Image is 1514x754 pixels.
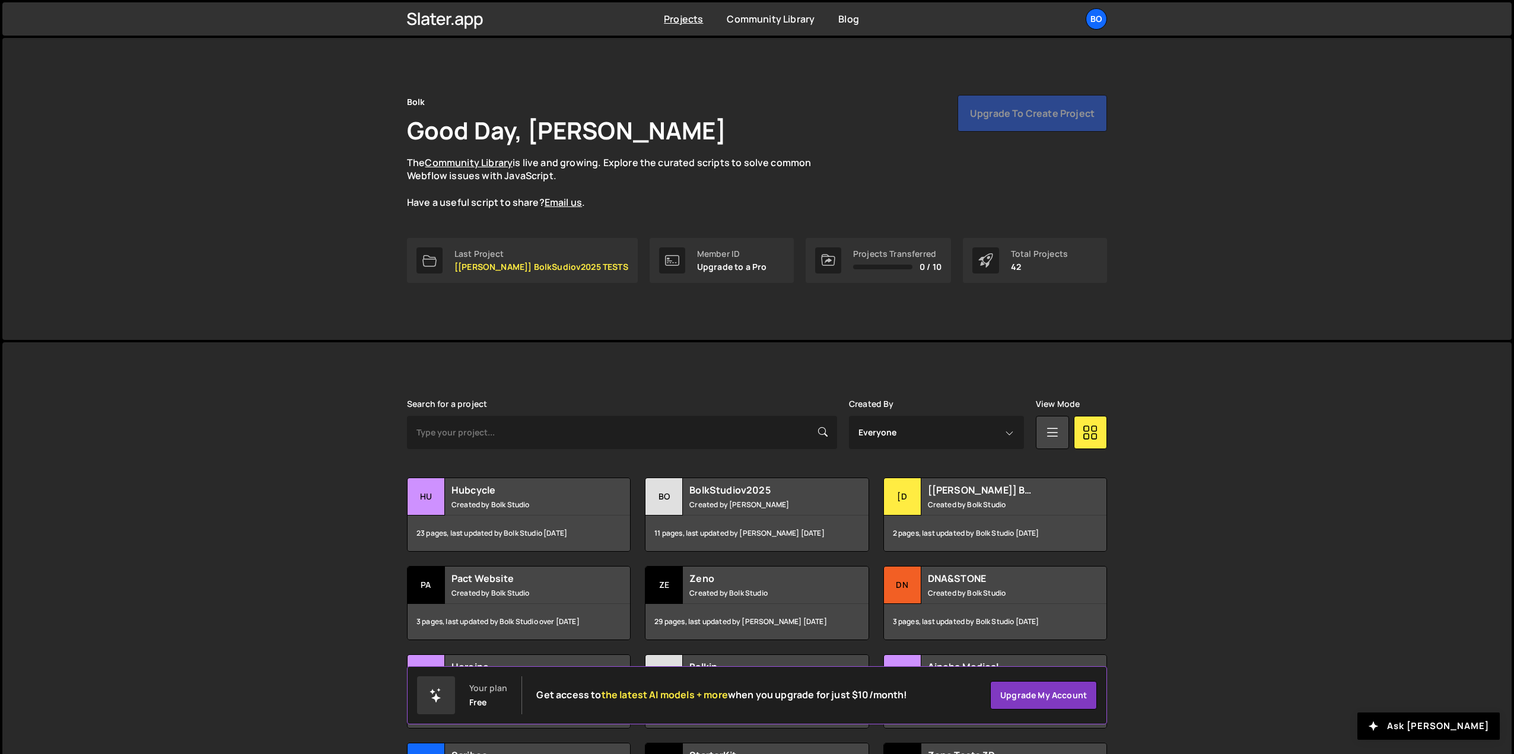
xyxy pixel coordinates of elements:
div: Last Project [454,249,628,259]
div: 11 pages, last updated by [PERSON_NAME] [DATE] [645,516,868,551]
label: Created By [849,399,894,409]
p: 42 [1011,262,1068,272]
div: 3 pages, last updated by Bolk Studio [DATE] [884,604,1106,640]
div: Free [469,698,487,707]
label: Search for a project [407,399,487,409]
p: Upgrade to a Pro [697,262,767,272]
h2: Balkin [689,660,832,673]
a: Community Library [727,12,815,26]
small: Created by Bolk Studio [451,500,594,510]
p: [[PERSON_NAME]] BolkSudiov2025 TESTS [454,262,628,272]
h2: Get access to when you upgrade for just $10/month! [536,689,907,701]
div: Projects Transferred [853,249,942,259]
h2: [[PERSON_NAME]] BolkSudiov2025 TESTS [928,483,1071,497]
span: the latest AI models + more [602,688,728,701]
input: Type your project... [407,416,837,449]
a: Ba Balkin Created by Bolk Studio 8 pages, last updated by Bolk Studio [DATE] [645,654,869,728]
div: 2 pages, last updated by Bolk Studio [DATE] [884,516,1106,551]
a: Ze Zeno Created by Bolk Studio 29 pages, last updated by [PERSON_NAME] [DATE] [645,566,869,640]
div: Bo [645,478,683,516]
a: [D [[PERSON_NAME]] BolkSudiov2025 TESTS Created by Bolk Studio 2 pages, last updated by Bolk Stud... [883,478,1107,552]
small: Created by Bolk Studio [689,588,832,598]
h2: Heroine [451,660,594,673]
a: Bo BolkStudiov2025 Created by [PERSON_NAME] 11 pages, last updated by [PERSON_NAME] [DATE] [645,478,869,552]
h2: Pact Website [451,572,594,585]
a: Bo [1086,8,1107,30]
div: [D [884,478,921,516]
small: Created by Bolk Studio [451,588,594,598]
div: Your plan [469,683,507,693]
div: 29 pages, last updated by [PERSON_NAME] [DATE] [645,604,868,640]
a: Last Project [[PERSON_NAME]] BolkSudiov2025 TESTS [407,238,638,283]
a: Ai Ainoha Medical Created by Bolk Studio 4 pages, last updated by Bolk Studio [DATE] [883,654,1107,728]
a: Pa Pact Website Created by Bolk Studio 3 pages, last updated by Bolk Studio over [DATE] [407,566,631,640]
a: Blog [838,12,859,26]
span: 0 / 10 [920,262,942,272]
a: Upgrade my account [990,681,1097,710]
h1: Good Day, [PERSON_NAME] [407,114,726,147]
div: Total Projects [1011,249,1068,259]
div: Hu [408,478,445,516]
div: Member ID [697,249,767,259]
div: Ai [884,655,921,692]
div: Bolk [407,95,425,109]
a: DN DNA&STONE Created by Bolk Studio 3 pages, last updated by Bolk Studio [DATE] [883,566,1107,640]
div: DN [884,567,921,604]
a: Projects [664,12,703,26]
div: Ze [645,567,683,604]
small: Created by [PERSON_NAME] [689,500,832,510]
p: The is live and growing. Explore the curated scripts to solve common Webflow issues with JavaScri... [407,156,834,209]
div: He [408,655,445,692]
label: View Mode [1036,399,1080,409]
h2: BolkStudiov2025 [689,483,832,497]
a: Email us [545,196,582,209]
h2: Hubcycle [451,483,594,497]
small: Created by Bolk Studio [928,500,1071,510]
a: Community Library [425,156,513,169]
small: Created by Bolk Studio [928,588,1071,598]
div: Pa [408,567,445,604]
a: He Heroine Created by [PERSON_NAME] 2 pages, last updated by [PERSON_NAME] [DATE] [407,654,631,728]
div: Ba [645,655,683,692]
button: Ask [PERSON_NAME] [1357,712,1500,740]
a: Hu Hubcycle Created by Bolk Studio 23 pages, last updated by Bolk Studio [DATE] [407,478,631,552]
div: 3 pages, last updated by Bolk Studio over [DATE] [408,604,630,640]
div: 23 pages, last updated by Bolk Studio [DATE] [408,516,630,551]
h2: DNA&STONE [928,572,1071,585]
h2: Zeno [689,572,832,585]
h2: Ainoha Medical [928,660,1071,673]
